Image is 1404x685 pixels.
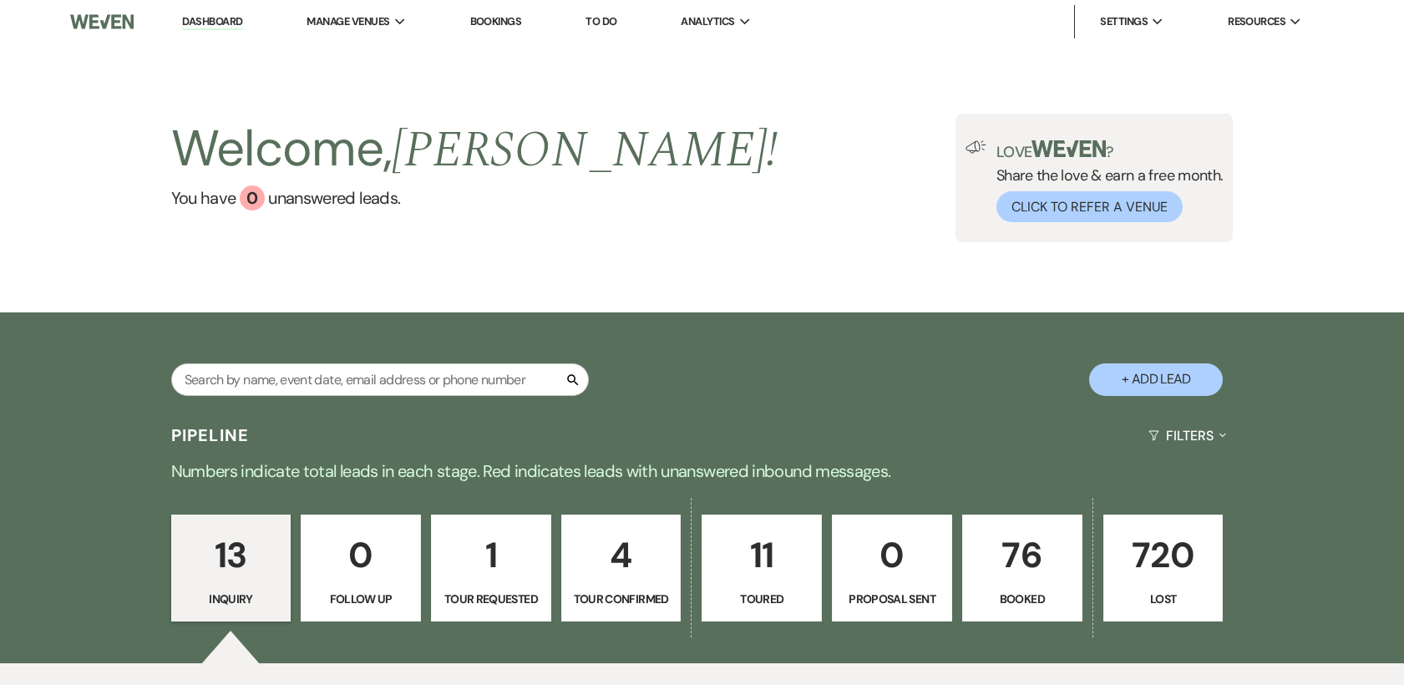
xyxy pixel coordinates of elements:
[702,515,822,622] a: 11Toured
[986,140,1224,222] div: Share the love & earn a free month.
[843,527,941,583] p: 0
[470,14,522,28] a: Bookings
[712,527,811,583] p: 11
[561,515,682,622] a: 4Tour Confirmed
[171,363,589,396] input: Search by name, event date, email address or phone number
[442,527,540,583] p: 1
[182,527,281,583] p: 13
[962,515,1082,622] a: 76Booked
[572,590,671,608] p: Tour Confirmed
[712,590,811,608] p: Toured
[312,590,410,608] p: Follow Up
[1089,363,1223,396] button: + Add Lead
[312,527,410,583] p: 0
[1142,414,1233,458] button: Filters
[301,515,421,622] a: 0Follow Up
[1114,527,1213,583] p: 720
[1100,13,1148,30] span: Settings
[171,114,778,185] h2: Welcome,
[431,515,551,622] a: 1Tour Requested
[240,185,265,211] div: 0
[973,527,1072,583] p: 76
[171,515,291,622] a: 13Inquiry
[101,458,1304,485] p: Numbers indicate total leads in each stage. Red indicates leads with unanswered inbound messages.
[70,4,134,39] img: Weven Logo
[1228,13,1285,30] span: Resources
[966,140,986,154] img: loud-speaker-illustration.svg
[1103,515,1224,622] a: 720Lost
[1031,140,1106,157] img: weven-logo-green.svg
[171,185,778,211] a: You have 0 unanswered leads.
[572,527,671,583] p: 4
[681,13,734,30] span: Analytics
[843,590,941,608] p: Proposal Sent
[307,13,389,30] span: Manage Venues
[585,14,616,28] a: To Do
[996,140,1224,160] p: Love ?
[182,14,242,30] a: Dashboard
[996,191,1183,222] button: Click to Refer a Venue
[973,590,1072,608] p: Booked
[442,590,540,608] p: Tour Requested
[392,112,778,189] span: [PERSON_NAME] !
[171,424,250,447] h3: Pipeline
[1114,590,1213,608] p: Lost
[182,590,281,608] p: Inquiry
[832,515,952,622] a: 0Proposal Sent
